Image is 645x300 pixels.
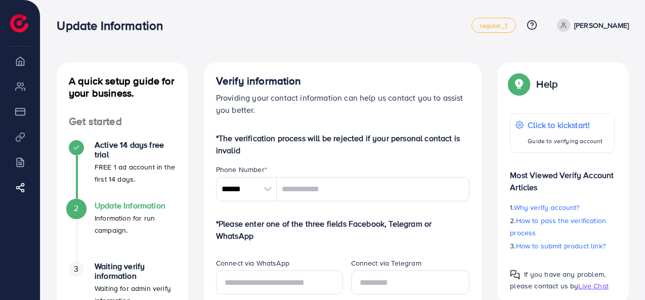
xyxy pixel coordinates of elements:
h4: Update Information [95,201,176,210]
img: logo [10,14,28,32]
p: Help [536,78,557,90]
p: [PERSON_NAME] [574,19,629,31]
p: *Please enter one of the three fields Facebook, Telegram or WhatsApp [216,218,470,242]
p: Information for run campaign. [95,212,176,236]
p: Providing your contact information can help us contact you to assist you better. [216,92,470,116]
span: 3 [74,263,78,275]
label: Phone Number [216,164,267,175]
li: Active 14 days free trial [57,140,188,201]
span: 2 [74,202,78,214]
h4: Active 14 days free trial [95,140,176,159]
label: Connect via WhatsApp [216,258,289,268]
label: Connect via Telegram [351,258,421,268]
h4: Get started [57,115,188,128]
h4: Waiting verify information [95,262,176,281]
li: Update Information [57,201,188,262]
span: regular_1 [480,22,507,29]
p: FREE 1 ad account in the first 14 days. [95,161,176,185]
span: How to submit product link? [516,241,606,251]
p: Most Viewed Verify Account Articles [510,161,615,193]
a: [PERSON_NAME] [553,19,629,32]
h3: Update Information [57,18,171,33]
img: Popup guide [510,270,520,280]
p: 3. [510,240,615,252]
span: Live Chat [578,281,608,291]
img: Popup guide [510,75,528,93]
p: 1. [510,201,615,213]
p: 2. [510,215,615,239]
h4: Verify information [216,75,470,88]
span: If you have any problem, please contact us by [510,269,606,291]
p: Click to kickstart! [528,119,603,131]
span: Why verify account? [514,202,580,212]
span: How to pass the verification process [510,216,606,238]
p: Guide to verifying account [528,135,603,147]
a: regular_1 [471,18,515,33]
p: *The verification process will be rejected if your personal contact is invalid [216,132,470,156]
h4: A quick setup guide for your business. [57,75,188,99]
